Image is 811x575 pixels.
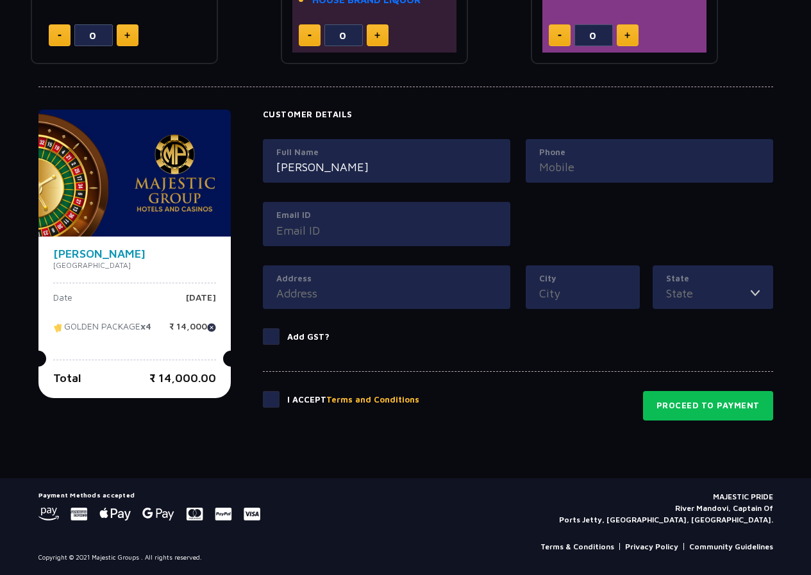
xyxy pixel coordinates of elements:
[186,293,216,312] p: [DATE]
[276,158,497,176] input: Full Name
[53,322,151,341] p: GOLDEN PACKAGE
[124,32,130,38] img: plus
[38,553,202,562] p: Copyright © 2021 Majestic Groups . All rights reserved.
[140,321,151,332] strong: x4
[38,491,260,499] h5: Payment Methods accepted
[53,260,216,271] p: [GEOGRAPHIC_DATA]
[539,146,760,159] label: Phone
[287,394,419,406] p: I Accept
[666,272,760,285] label: State
[374,32,380,38] img: plus
[276,272,497,285] label: Address
[276,209,497,222] label: Email ID
[287,331,330,344] p: Add GST?
[53,248,216,260] h4: [PERSON_NAME]
[276,285,497,302] input: Address
[559,491,773,526] p: MAJESTIC PRIDE River Mandovi, Captain Of Ports Jetty, [GEOGRAPHIC_DATA], [GEOGRAPHIC_DATA].
[539,272,626,285] label: City
[624,32,630,38] img: plus
[276,146,497,159] label: Full Name
[263,110,773,120] h4: Customer Details
[53,369,81,387] p: Total
[539,158,760,176] input: Mobile
[326,394,419,406] button: Terms and Conditions
[149,369,216,387] p: ₹ 14,000.00
[539,285,626,302] input: City
[169,322,216,341] p: ₹ 14,000
[308,35,312,37] img: minus
[643,391,773,421] button: Proceed to Payment
[276,222,497,239] input: Email ID
[751,285,760,302] img: toggler icon
[53,322,64,333] img: tikcet
[540,541,614,553] a: Terms & Conditions
[38,110,231,237] img: majesticPride-banner
[666,285,751,302] input: State
[53,293,72,312] p: Date
[58,35,62,37] img: minus
[625,541,678,553] a: Privacy Policy
[689,541,773,553] a: Community Guidelines
[558,35,562,37] img: minus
